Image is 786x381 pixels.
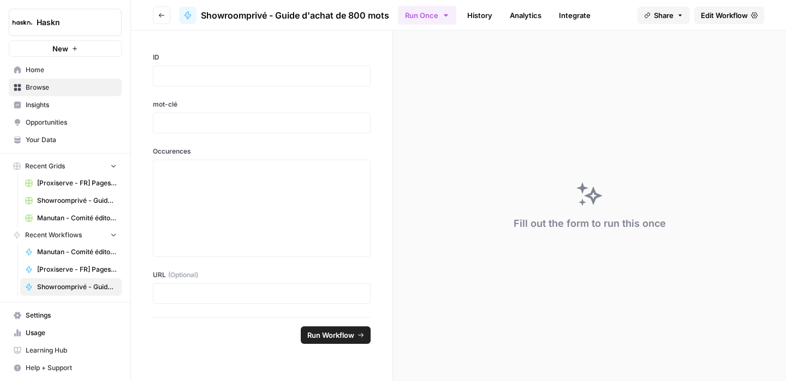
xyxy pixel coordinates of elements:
[694,7,764,24] a: Edit Workflow
[503,7,548,24] a: Analytics
[9,114,122,131] a: Opportunities
[26,135,117,145] span: Your Data
[37,213,117,223] span: Manutan - Comité éditorial Grid (1)
[153,52,371,62] label: ID
[37,265,117,274] span: [Proxiserve - FR] Pages catégories - 800 mots sans FAQ
[638,7,690,24] button: Share
[9,96,122,114] a: Insights
[26,65,117,75] span: Home
[37,282,117,292] span: Showroomprivé - Guide d'achat de 800 mots
[26,83,117,92] span: Browse
[9,79,122,96] a: Browse
[654,10,674,21] span: Share
[20,174,122,192] a: [Proxiserve - FR] Pages catégories - 1000 mots + FAQ Grid
[552,7,597,24] a: Integrate
[9,9,122,36] button: Workspace: Haskn
[9,61,122,79] a: Home
[9,359,122,377] button: Help + Support
[9,324,122,342] a: Usage
[153,146,371,156] label: Occurences
[20,243,122,261] a: Manutan - Comité éditorial
[9,40,122,57] button: New
[153,99,371,109] label: mot-clé
[26,363,117,373] span: Help + Support
[9,307,122,324] a: Settings
[201,9,389,22] span: Showroomprivé - Guide d'achat de 800 mots
[37,247,117,257] span: Manutan - Comité éditorial
[26,328,117,338] span: Usage
[20,261,122,278] a: [Proxiserve - FR] Pages catégories - 800 mots sans FAQ
[398,6,456,25] button: Run Once
[26,310,117,320] span: Settings
[514,216,666,231] div: Fill out the form to run this once
[9,227,122,243] button: Recent Workflows
[26,118,117,127] span: Opportunities
[9,131,122,149] a: Your Data
[179,7,389,24] a: Showroomprivé - Guide d'achat de 800 mots
[25,230,82,240] span: Recent Workflows
[168,270,198,280] span: (Optional)
[20,278,122,296] a: Showroomprivé - Guide d'achat de 800 mots
[701,10,748,21] span: Edit Workflow
[20,209,122,227] a: Manutan - Comité éditorial Grid (1)
[20,192,122,209] a: Showroomprivé - Guide d'achat de 800 mots Grid
[37,196,117,206] span: Showroomprivé - Guide d'achat de 800 mots Grid
[13,13,32,32] img: Haskn Logo
[461,7,499,24] a: History
[9,158,122,174] button: Recent Grids
[25,161,65,171] span: Recent Grids
[37,178,117,188] span: [Proxiserve - FR] Pages catégories - 1000 mots + FAQ Grid
[153,270,371,280] label: URL
[37,17,103,28] span: Haskn
[52,43,68,54] span: New
[9,342,122,359] a: Learning Hub
[301,326,371,344] button: Run Workflow
[307,330,354,341] span: Run Workflow
[26,100,117,110] span: Insights
[26,345,117,355] span: Learning Hub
